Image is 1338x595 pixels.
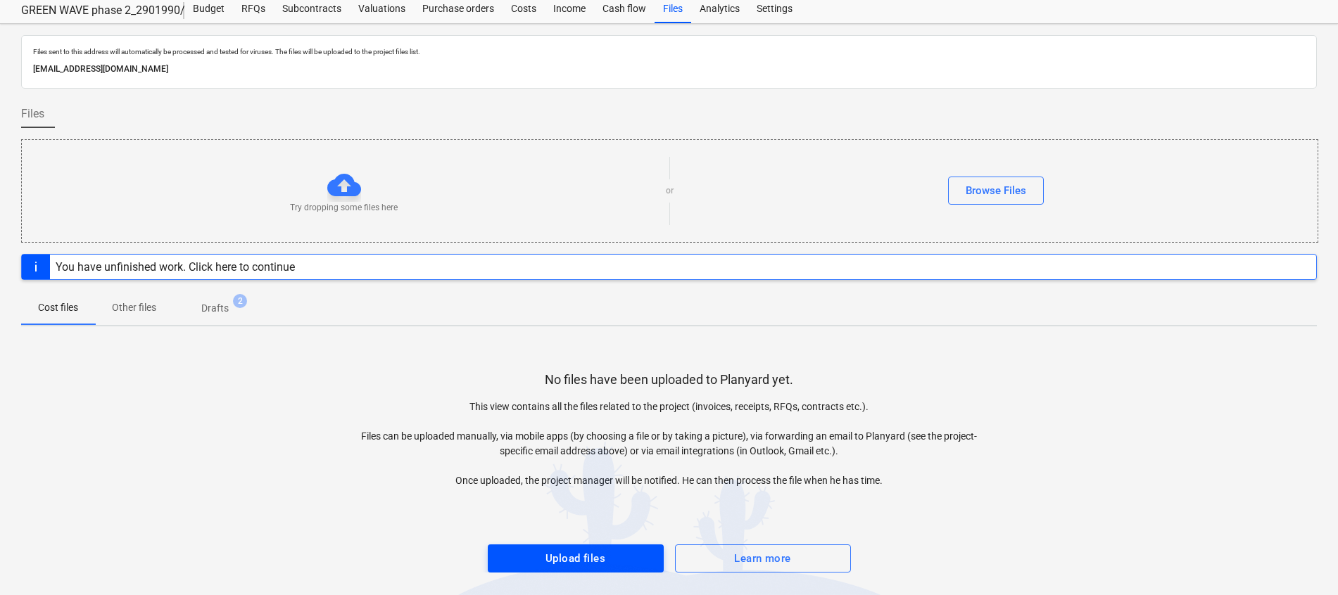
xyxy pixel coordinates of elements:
[233,294,247,308] span: 2
[56,260,295,274] div: You have unfinished work. Click here to continue
[201,301,229,316] p: Drafts
[112,300,156,315] p: Other files
[948,177,1044,205] button: Browse Files
[21,139,1318,243] div: Try dropping some files hereorBrowse Files
[33,47,1305,56] p: Files sent to this address will automatically be processed and tested for viruses. The files will...
[488,544,664,572] button: Upload files
[345,399,993,488] p: This view contains all the files related to the project (invoices, receipts, RFQs, contracts etc....
[33,62,1305,77] p: [EMAIL_ADDRESS][DOMAIN_NAME]
[966,181,1026,200] div: Browse Files
[290,202,398,214] p: Try dropping some files here
[545,549,605,568] div: Upload files
[21,105,44,122] span: Files
[38,300,78,315] p: Cost files
[666,185,674,197] p: or
[545,371,793,388] p: No files have been uploaded to Planyard yet.
[734,549,790,568] div: Learn more
[675,544,851,572] button: Learn more
[21,4,168,18] div: GREEN WAVE phase 2_2901990/2901996/2901997
[1268,527,1338,595] iframe: Chat Widget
